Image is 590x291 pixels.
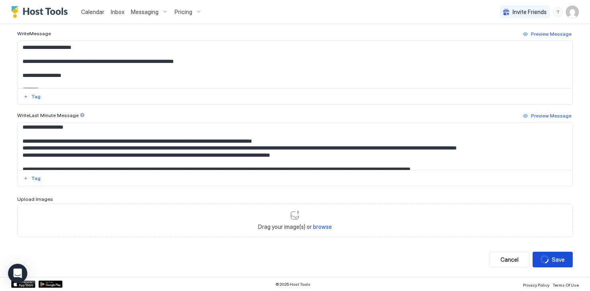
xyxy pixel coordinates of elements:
button: Preview Message [522,29,573,39]
div: Save [552,255,565,264]
span: Write Last Minute Message [17,112,79,118]
div: Tag [31,175,41,182]
span: Privacy Policy [523,283,549,287]
span: Upload Images [17,196,53,202]
span: Calendar [81,8,104,15]
span: browse [313,223,332,230]
span: Terms Of Use [553,283,579,287]
div: menu [553,7,563,17]
a: Calendar [81,8,104,16]
div: loading [541,255,549,263]
span: Pricing [175,8,192,16]
div: Preview Message [531,112,572,119]
a: Inbox [111,8,124,16]
button: Cancel [489,252,529,267]
a: Host Tools Logo [11,6,71,18]
a: Terms Of Use [553,280,579,289]
textarea: Input Field [18,123,572,170]
div: Open Intercom Messenger [8,264,27,283]
a: Privacy Policy [523,280,549,289]
span: Inbox [111,8,124,15]
span: Write Message [17,30,51,36]
span: Drag your image(s) or [258,223,332,230]
span: © 2025 Host Tools [275,282,310,287]
div: Cancel [500,255,519,264]
button: Tag [22,92,42,101]
a: Google Play Store [39,281,63,288]
button: Preview Message [522,111,573,121]
a: App Store [11,281,35,288]
textarea: Input Field [18,41,572,88]
button: Tag [22,174,42,183]
span: Messaging [131,8,159,16]
button: loadingSave [533,252,573,267]
div: Preview Message [531,30,572,38]
div: Tag [31,93,41,100]
div: User profile [566,6,579,18]
span: Invite Friends [513,8,547,16]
